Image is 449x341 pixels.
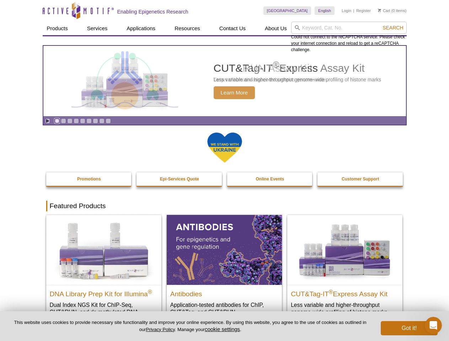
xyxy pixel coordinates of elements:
img: All Antibodies [167,215,282,285]
img: We Stand With Ukraine [207,132,242,163]
article: CUT&Tag-IT Express Assay Kit [43,46,406,116]
input: Keyword, Cat. No. [291,22,407,34]
a: About Us [261,22,291,35]
p: Less variable and higher-throughput genome-wide profiling of histone marks​. [291,301,399,316]
a: Go to slide 9 [106,118,111,124]
a: Go to slide 8 [99,118,105,124]
li: | [353,6,354,15]
p: This website uses cookies to provide necessary site functionality and improve your online experie... [11,319,369,333]
img: CUT&Tag-IT Express Assay Kit [66,42,183,120]
a: Go to slide 5 [80,118,85,124]
h2: CUT&Tag-IT Express Assay Kit [214,63,381,74]
img: DNA Library Prep Kit for Illumina [46,215,161,285]
a: Resources [170,22,204,35]
a: Contact Us [215,22,250,35]
sup: ® [329,288,333,294]
a: Epi-Services Quote [137,172,223,186]
img: CUT&Tag-IT® Express Assay Kit [287,215,402,285]
a: CUT&Tag-IT® Express Assay Kit CUT&Tag-IT®Express Assay Kit Less variable and higher-throughput ge... [287,215,402,323]
sup: ® [148,288,152,294]
a: Login [342,8,351,13]
a: [GEOGRAPHIC_DATA] [263,6,311,15]
a: English [315,6,335,15]
h2: Enabling Epigenetics Research [117,9,188,15]
a: All Antibodies Antibodies Application-tested antibodies for ChIP, CUT&Tag, and CUT&RUN. [167,215,282,323]
a: Go to slide 2 [61,118,66,124]
li: (0 items) [378,6,407,15]
iframe: Intercom live chat [425,317,442,334]
a: Go to slide 4 [74,118,79,124]
h2: Antibodies [170,287,278,298]
button: cookie settings [205,326,240,332]
a: Online Events [227,172,313,186]
a: Customer Support [317,172,403,186]
a: Applications [122,22,160,35]
p: Application-tested antibodies for ChIP, CUT&Tag, and CUT&RUN. [170,301,278,316]
strong: Epi-Services Quote [160,177,199,182]
strong: Promotions [77,177,101,182]
h2: Featured Products [46,201,403,211]
button: Got it! [381,321,438,335]
strong: Online Events [256,177,284,182]
div: Could not connect to the reCAPTCHA service. Please check your internet connection and reload to g... [291,22,407,53]
button: Search [380,25,405,31]
a: Go to slide 6 [86,118,92,124]
h2: CUT&Tag-IT Express Assay Kit [291,287,399,298]
a: Products [43,22,72,35]
a: Go to slide 1 [54,118,60,124]
a: Go to slide 7 [93,118,98,124]
img: Your Cart [378,9,381,12]
a: CUT&Tag-IT Express Assay Kit CUT&Tag-IT®Express Assay Kit Less variable and higher-throughput gen... [43,46,406,116]
a: Register [356,8,371,13]
h2: DNA Library Prep Kit for Illumina [50,287,158,298]
a: Go to slide 3 [67,118,73,124]
a: Services [83,22,112,35]
a: Privacy Policy [146,327,175,332]
a: DNA Library Prep Kit for Illumina DNA Library Prep Kit for Illumina® Dual Index NGS Kit for ChIP-... [46,215,161,330]
a: Cart [378,8,390,13]
strong: Customer Support [342,177,379,182]
p: Dual Index NGS Kit for ChIP-Seq, CUT&RUN, and ds methylated DNA assays. [50,301,158,323]
sup: ® [273,60,279,70]
span: Search [383,25,403,31]
a: Toggle autoplay [45,118,50,124]
span: Learn More [214,86,255,99]
a: Promotions [46,172,132,186]
p: Less variable and higher-throughput genome-wide profiling of histone marks [214,76,381,83]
